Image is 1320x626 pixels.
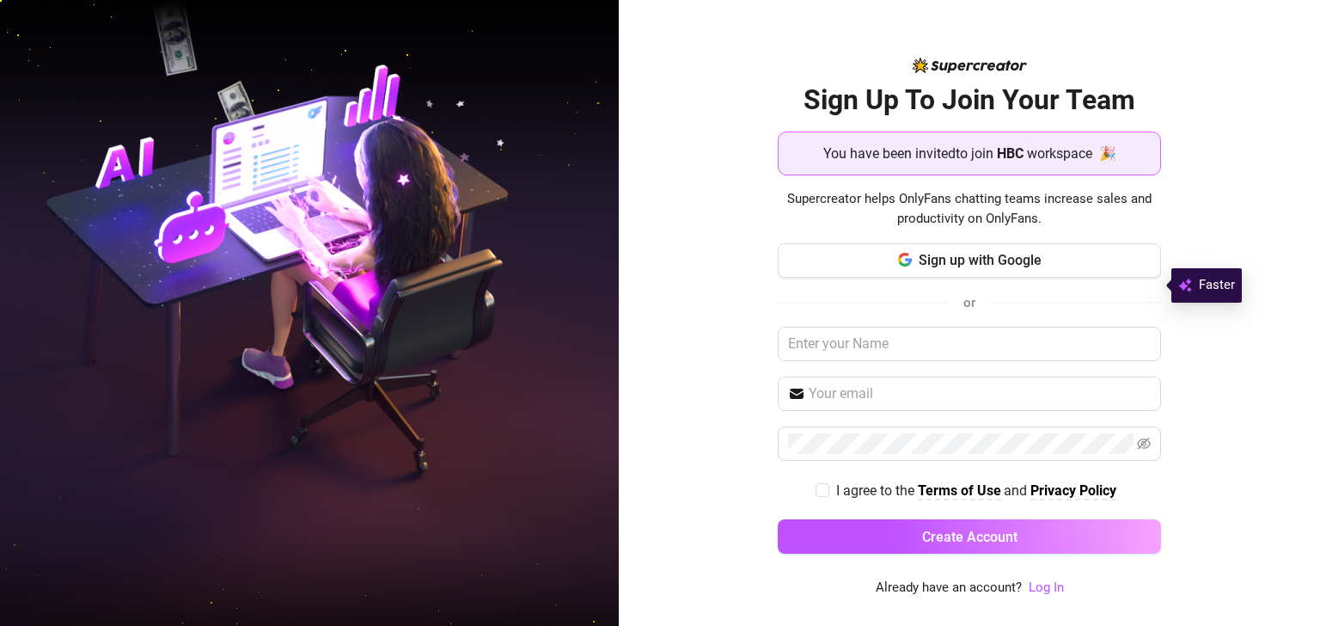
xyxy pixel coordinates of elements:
[1137,437,1151,451] span: eye-invisible
[778,189,1161,230] span: Supercreator helps OnlyFans chatting teams increase sales and productivity on OnlyFans.
[918,482,1001,500] a: Terms of Use
[913,58,1027,73] img: logo-BBDzfeDw.svg
[1029,580,1064,595] a: Log In
[778,519,1161,554] button: Create Account
[1027,143,1116,164] span: workspace 🎉
[823,143,993,164] span: You have been invited to join
[918,482,1001,499] strong: Terms of Use
[1030,482,1116,500] a: Privacy Policy
[1199,275,1235,296] span: Faster
[1030,482,1116,499] strong: Privacy Policy
[876,578,1022,598] span: Already have an account?
[922,529,1017,545] span: Create Account
[963,295,975,310] span: or
[1178,275,1192,296] img: svg%3e
[919,252,1042,268] span: Sign up with Google
[836,482,918,499] span: I agree to the
[1004,482,1030,499] span: and
[778,243,1161,278] button: Sign up with Google
[1029,578,1064,598] a: Log In
[778,83,1161,118] h2: Sign Up To Join Your Team
[809,384,1151,404] input: Your email
[778,327,1161,361] input: Enter your Name
[997,145,1024,162] strong: HBC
